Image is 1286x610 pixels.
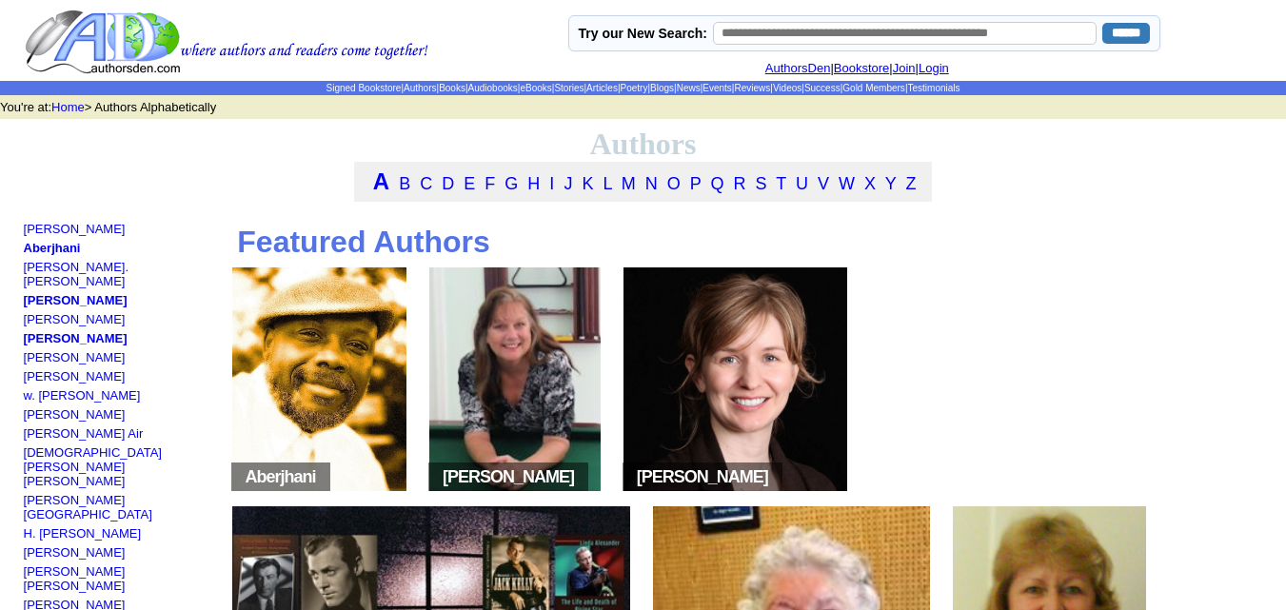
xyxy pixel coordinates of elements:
img: shim.gif [24,384,29,388]
img: shim.gif [24,422,29,426]
a: AuthorsDen [765,61,831,75]
a: Audiobooks [468,83,518,93]
a: H. [PERSON_NAME] [24,526,142,541]
a: J [564,174,572,193]
a: B [399,174,410,193]
a: space[PERSON_NAME]space [423,482,607,497]
a: Articles [586,83,618,93]
img: shim.gif [24,255,29,260]
a: [PERSON_NAME] [24,312,126,326]
font: Authors [589,127,696,161]
a: T [776,174,786,193]
a: U [796,174,808,193]
a: R [734,174,746,193]
a: P [690,174,702,193]
a: [PERSON_NAME][GEOGRAPHIC_DATA] [24,493,152,521]
img: shim.gif [24,403,29,407]
a: [PERSON_NAME] [24,331,128,345]
font: | | | [765,61,963,75]
span: [PERSON_NAME] [428,462,588,491]
img: shim.gif [24,307,29,312]
a: Events [702,83,732,93]
a: Home [51,100,85,114]
a: C [420,174,432,193]
a: [PERSON_NAME] [PERSON_NAME] [24,564,126,593]
img: shim.gif [24,364,29,369]
img: shim.gif [24,441,29,445]
a: Authors [404,83,436,93]
a: H [527,174,540,193]
a: Login [919,61,949,75]
a: [PERSON_NAME] Air [24,426,144,441]
img: shim.gif [24,236,29,241]
img: shim.gif [24,541,29,545]
a: N [645,174,658,193]
a: Q [711,174,724,193]
a: [PERSON_NAME] [24,222,126,236]
a: G [505,174,518,193]
a: Bookstore [834,61,890,75]
a: [PERSON_NAME] [24,369,126,384]
a: Aberjhani [24,241,81,255]
img: space [768,473,778,482]
a: M [622,174,636,193]
a: [PERSON_NAME] [24,407,126,422]
b: Featured Authors [237,225,490,259]
a: Stories [554,83,584,93]
img: shim.gif [24,326,29,331]
img: space [236,473,246,482]
a: L [603,174,611,193]
a: Gold Members [842,83,905,93]
a: Poetry [621,83,648,93]
a: eBooks [520,83,551,93]
a: [PERSON_NAME] [24,545,126,560]
img: shim.gif [24,521,29,526]
span: | | | | | | | | | | | | | | | [326,83,960,93]
img: space [574,473,584,482]
span: Aberjhani [231,462,330,491]
img: shim.gif [24,593,29,598]
a: F [485,174,495,193]
span: [PERSON_NAME] [623,462,782,491]
a: O [667,174,681,193]
a: E [464,174,475,193]
img: logo.gif [25,9,428,75]
a: Testimonials [907,83,960,93]
a: Reviews [734,83,770,93]
img: shim.gif [24,488,29,493]
a: X [864,174,876,193]
a: A [373,168,389,194]
img: space [433,473,443,482]
a: [PERSON_NAME]. [PERSON_NAME] [24,260,129,288]
a: spaceAberjhanispace [226,482,413,497]
a: S [756,174,767,193]
img: space [627,473,637,482]
a: [DEMOGRAPHIC_DATA][PERSON_NAME] [PERSON_NAME] [24,445,162,488]
img: shim.gif [24,345,29,350]
a: News [677,83,701,93]
a: space[PERSON_NAME]space [617,482,854,497]
a: Signed Bookstore [326,83,401,93]
a: Join [893,61,916,75]
img: shim.gif [24,288,29,293]
img: shim.gif [24,560,29,564]
a: D [442,174,454,193]
a: Z [905,174,916,193]
a: Blogs [650,83,674,93]
a: Videos [773,83,801,93]
a: Books [439,83,465,93]
a: Success [804,83,841,93]
a: [PERSON_NAME] [24,350,126,364]
a: Y [885,174,897,193]
a: w. [PERSON_NAME] [24,388,141,403]
label: Try our New Search: [579,26,707,41]
a: W [839,174,855,193]
img: space [316,473,326,482]
a: [PERSON_NAME] [24,293,128,307]
a: K [582,174,593,193]
a: V [818,174,829,193]
a: I [549,174,554,193]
